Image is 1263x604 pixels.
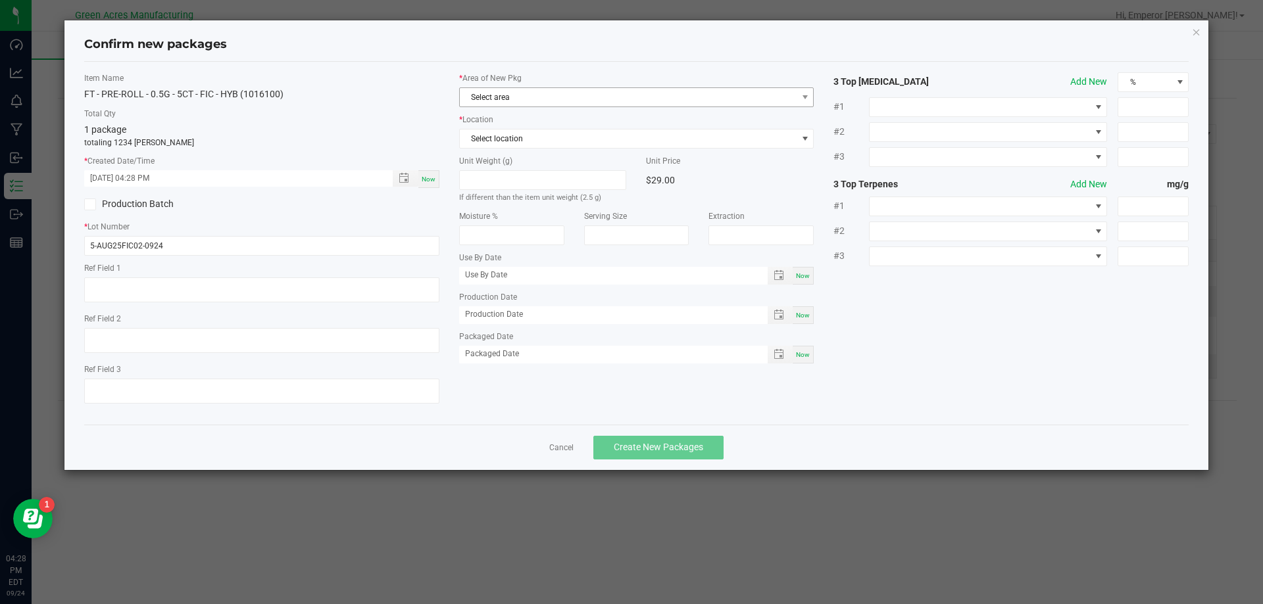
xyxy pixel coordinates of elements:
[84,137,439,149] p: totaling 1234 [PERSON_NAME]
[593,436,724,459] button: Create New Packages
[84,197,252,211] label: Production Batch
[39,497,55,513] iframe: Resource center unread badge
[459,210,564,222] label: Moisture %
[459,193,601,202] small: If different than the item unit weight (2.5 g)
[549,442,574,453] a: Cancel
[833,75,976,89] strong: 3 Top [MEDICAL_DATA]
[459,291,814,303] label: Production Date
[393,170,418,187] span: Toggle popup
[460,129,797,148] span: Select location
[796,351,810,358] span: Now
[796,312,810,319] span: Now
[584,210,689,222] label: Serving Size
[84,72,439,84] label: Item Name
[84,36,1189,53] h4: Confirm new packages
[459,72,814,84] label: Area of New Pkg
[833,224,869,238] span: #2
[833,199,869,213] span: #1
[708,210,814,222] label: Extraction
[459,114,814,126] label: Location
[646,170,814,190] div: $29.00
[460,88,797,106] span: Select area
[1118,73,1172,91] span: %
[459,129,814,149] span: NO DATA FOUND
[459,306,754,323] input: Production Date
[768,306,793,324] span: Toggle popup
[833,100,869,114] span: #1
[1118,177,1189,191] strong: mg/g
[84,108,439,120] label: Total Qty
[84,363,439,375] label: Ref Field 3
[833,125,869,139] span: #2
[84,221,439,233] label: Lot Number
[833,150,869,164] span: #3
[459,267,754,283] input: Use By Date
[84,124,126,135] span: 1 package
[768,346,793,363] span: Toggle popup
[1070,75,1107,89] button: Add New
[13,499,53,538] iframe: Resource center
[833,249,869,263] span: #3
[1070,177,1107,191] button: Add New
[84,313,439,325] label: Ref Field 2
[459,331,814,342] label: Packaged Date
[84,155,439,167] label: Created Date/Time
[459,346,754,362] input: Packaged Date
[646,155,814,167] label: Unit Price
[614,442,703,452] span: Create New Packages
[796,272,810,279] span: Now
[84,87,439,101] div: FT - PRE-ROLL - 0.5G - 5CT - FIC - HYB (1016100)
[84,262,439,274] label: Ref Field 1
[459,155,627,167] label: Unit Weight (g)
[768,267,793,285] span: Toggle popup
[84,170,379,187] input: Created Datetime
[459,252,814,264] label: Use By Date
[833,177,976,191] strong: 3 Top Terpenes
[422,175,435,183] span: Now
